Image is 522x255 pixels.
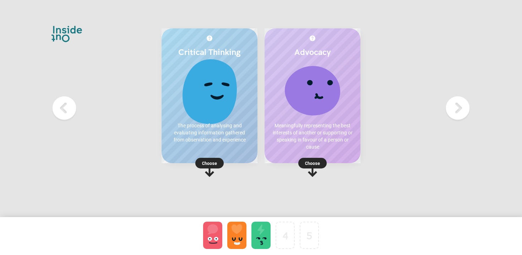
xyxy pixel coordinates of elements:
[162,160,257,167] p: Choose
[50,94,78,122] img: Previous
[310,35,315,41] img: More about Advocacy
[169,47,250,57] h2: Critical Thinking
[272,122,353,150] p: Meaningfully representing the best interests of another or supporting or speaking in favour of a ...
[265,160,360,167] p: Choose
[169,122,250,143] p: The process of analysing and evaluating information gathered from observation and experience
[272,47,353,57] h2: Advocacy
[444,94,472,122] img: Next
[207,35,212,41] img: More about Critical Thinking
